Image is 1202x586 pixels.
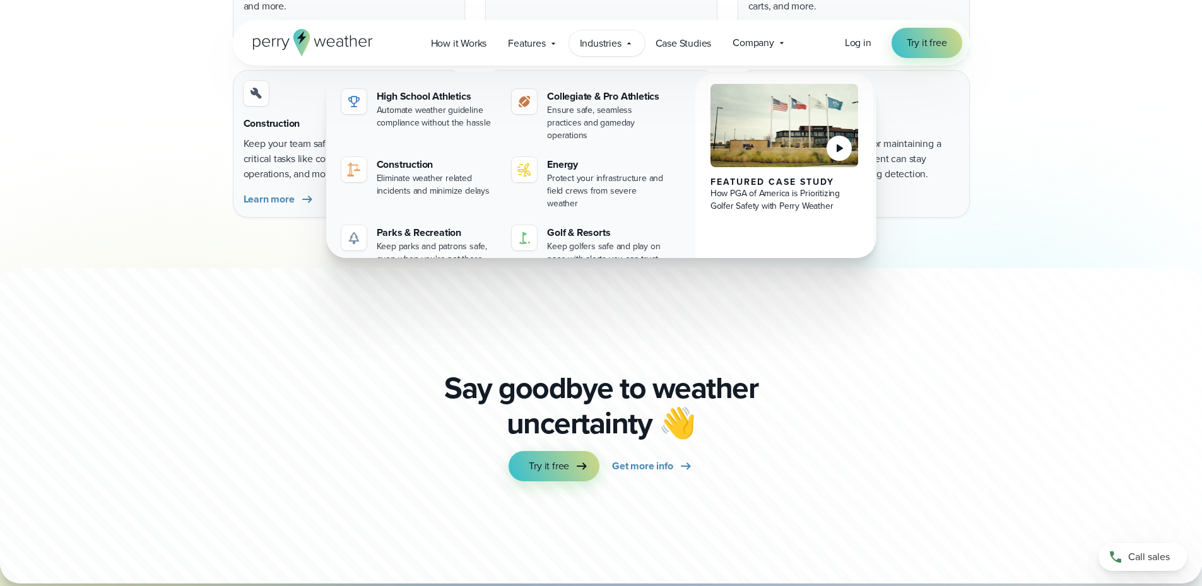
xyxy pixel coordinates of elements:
[440,370,763,441] p: Say goodbye to weather uncertainty 👋
[645,30,722,56] a: Case Studies
[580,36,622,51] span: Industries
[336,152,502,202] a: Construction Eliminate weather related incidents and minimize delays
[244,136,454,182] p: Keep your team safe and reduce disruptions to critical tasks like concrete pours, crane operation...
[346,162,362,177] img: noun-crane-7630938-1@2x.svg
[612,451,693,481] a: Get more info
[907,35,947,50] span: Try it free
[377,172,497,197] div: Eliminate weather related incidents and minimize delays
[845,35,871,50] a: Log in
[507,84,673,147] a: Collegiate & Pro Athletics Ensure safe, seamless practices and gameday operations
[244,116,300,131] h3: Construction
[377,104,497,129] div: Automate weather guideline compliance without the hassle
[547,89,668,104] div: Collegiate & Pro Athletics
[517,162,532,177] img: energy-icon@2x-1.svg
[710,187,859,213] div: How PGA of America is Prioritizing Golfer Safety with Perry Weather
[695,74,874,281] a: PGA of America, Frisco Campus Featured Case Study How PGA of America is Prioritizing Golfer Safet...
[1099,543,1187,571] a: Call sales
[346,230,362,245] img: parks-icon-grey.svg
[733,35,774,50] span: Company
[656,36,712,51] span: Case Studies
[508,36,545,51] span: Features
[517,230,532,245] img: golf-iconV2.svg
[517,94,532,109] img: proathletics-icon@2x-1.svg
[507,220,673,271] a: Golf & Resorts Keep golfers safe and play on pace with alerts you can trust
[244,192,295,207] span: Learn more
[420,30,498,56] a: How it Works
[1128,549,1170,565] span: Call sales
[547,157,668,172] div: Energy
[336,84,502,134] a: High School Athletics Automate weather guideline compliance without the hassle
[244,192,315,207] a: Learn more
[509,451,599,481] a: Try it free
[431,36,487,51] span: How it Works
[377,89,497,104] div: High School Athletics
[507,152,673,215] a: Energy Protect your infrastructure and field crews from severe weather
[377,225,497,240] div: Parks & Recreation
[710,84,859,167] img: PGA of America, Frisco Campus
[547,104,668,142] div: Ensure safe, seamless practices and gameday operations
[892,28,962,58] a: Try it free
[547,240,668,266] div: Keep golfers safe and play on pace with alerts you can trust
[710,177,859,187] div: Featured Case Study
[547,225,668,240] div: Golf & Resorts
[529,459,569,474] span: Try it free
[547,172,668,210] div: Protect your infrastructure and field crews from severe weather
[377,157,497,172] div: Construction
[336,220,502,271] a: Parks & Recreation Keep parks and patrons safe, even when you're not there
[377,240,497,266] div: Keep parks and patrons safe, even when you're not there
[612,459,673,474] span: Get more info
[346,94,362,109] img: highschool-icon.svg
